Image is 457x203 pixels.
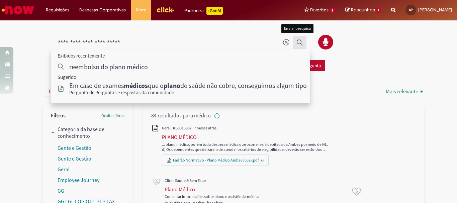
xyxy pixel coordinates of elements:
[409,8,413,12] span: AP
[351,7,375,13] span: Rascunhos
[136,7,146,13] span: More
[156,5,174,15] img: click_logo_yellow_360x200.png
[206,7,223,15] p: +GenAi
[345,7,381,13] a: Rascunhos
[184,7,223,15] div: Padroniza
[1,3,35,17] img: ServiceNow
[79,7,126,13] span: Despesas Corporativas
[46,7,69,13] span: Requisições
[330,8,336,13] span: 2
[310,7,329,13] span: Favoritos
[418,7,452,13] span: [PERSON_NAME]
[376,7,381,13] span: 1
